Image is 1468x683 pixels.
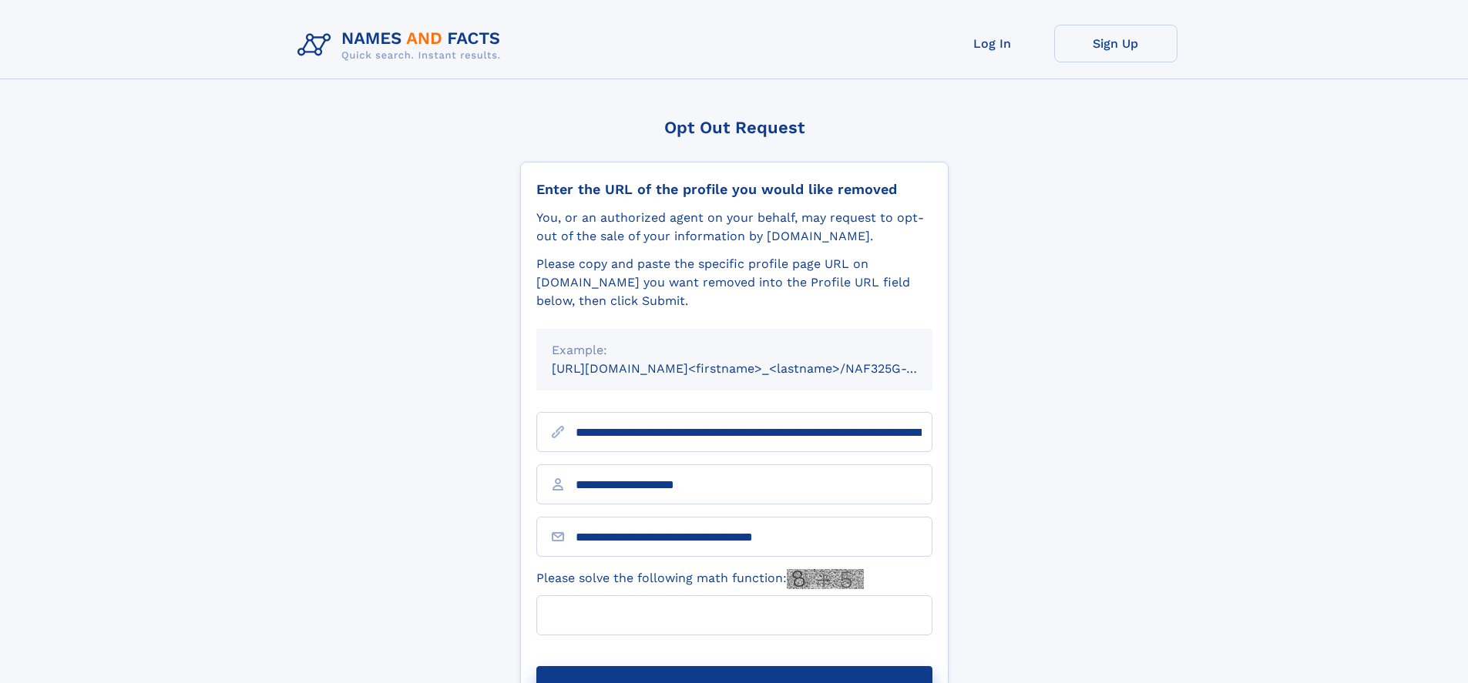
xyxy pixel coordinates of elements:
a: Log In [931,25,1054,62]
small: [URL][DOMAIN_NAME]<firstname>_<lastname>/NAF325G-xxxxxxxx [552,361,962,376]
div: Opt Out Request [520,118,949,137]
div: Example: [552,341,917,360]
div: Enter the URL of the profile you would like removed [536,181,932,198]
img: Logo Names and Facts [291,25,513,66]
div: You, or an authorized agent on your behalf, may request to opt-out of the sale of your informatio... [536,209,932,246]
a: Sign Up [1054,25,1177,62]
label: Please solve the following math function: [536,569,864,589]
div: Please copy and paste the specific profile page URL on [DOMAIN_NAME] you want removed into the Pr... [536,255,932,310]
